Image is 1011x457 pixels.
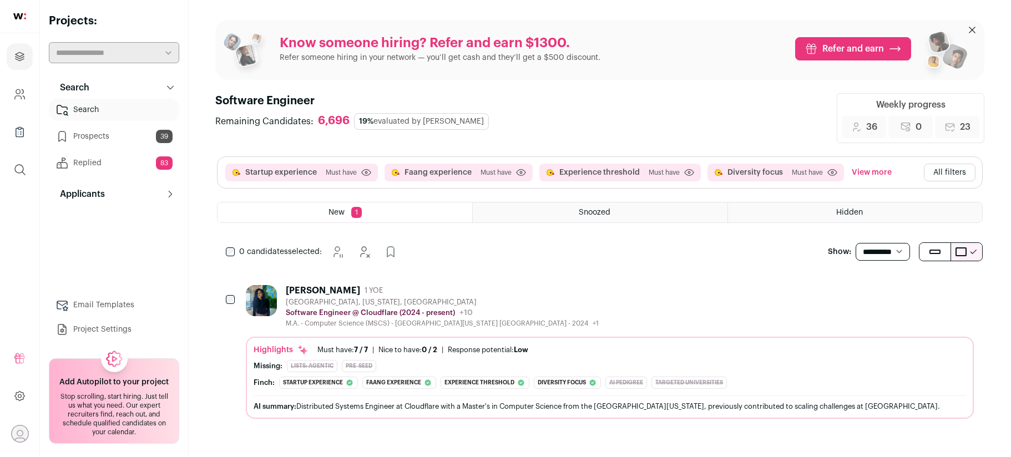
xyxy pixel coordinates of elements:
p: Show: [828,246,851,257]
span: 23 [960,120,970,134]
span: 1 YOE [365,286,383,295]
span: 0 / 2 [422,346,437,353]
span: AI summary: [254,403,296,410]
button: Diversity focus [727,167,783,178]
button: View more [850,164,894,181]
span: Snoozed [579,209,610,216]
button: Search [49,77,179,99]
div: Startup experience [279,377,358,389]
div: evaluated by [PERSON_NAME] [354,113,489,130]
img: referral_people_group_1-3817b86375c0e7f77b15e9e1740954ef64e1f78137dd7e9f4ff27367cb2cd09a.png [222,29,271,78]
div: Stop scrolling, start hiring. Just tell us what you need. Our expert recruiters find, reach out, ... [56,392,172,436]
h2: Projects: [49,13,179,29]
div: Missing: [254,362,282,370]
span: Must have [792,168,823,177]
div: Response potential: [448,346,528,354]
button: Applicants [49,183,179,205]
img: wellfound-shorthand-0d5821cbd27db2630d0214b213865d53afaa358527fdda9d0ea32b1df1b89c2c.svg [13,13,26,19]
div: Lists: Agentic [287,360,337,372]
p: Search [53,81,89,94]
div: Diversity focus [534,377,601,389]
a: Snoozed [473,202,727,222]
span: 19% [359,118,373,125]
div: Weekly progress [876,98,946,111]
a: Projects [7,43,33,70]
div: Must have: [317,346,368,354]
a: Company and ATS Settings [7,81,33,108]
span: Hidden [836,209,863,216]
div: Highlights [254,344,309,356]
span: Remaining Candidates: [215,115,314,128]
a: Company Lists [7,119,33,145]
h2: Add Autopilot to your project [59,377,169,388]
button: Startup experience [245,167,317,178]
a: Search [49,99,179,121]
div: [PERSON_NAME] [286,285,360,296]
div: [GEOGRAPHIC_DATA], [US_STATE], [GEOGRAPHIC_DATA] [286,298,599,307]
div: Targeted universities [651,377,727,389]
a: [PERSON_NAME] 1 YOE [GEOGRAPHIC_DATA], [US_STATE], [GEOGRAPHIC_DATA] Software Engineer @ Cloudfla... [246,285,974,419]
div: Finch: [254,378,275,387]
span: Low [514,346,528,353]
a: Replied83 [49,152,179,174]
div: Distributed Systems Engineer at Cloudflare with a Master's in Computer Science from the [GEOGRAPH... [254,400,966,412]
span: Must have [481,168,512,177]
span: 1 [351,207,362,218]
span: 36 [866,120,877,134]
div: Faang experience [362,377,436,389]
span: selected: [239,246,322,257]
button: Experience threshold [559,167,640,178]
div: Pre-seed [342,360,376,372]
h1: Software Engineer [215,93,496,109]
span: 0 candidates [239,248,288,256]
div: Nice to have: [378,346,437,354]
a: Prospects39 [49,125,179,148]
span: 7 / 7 [354,346,368,353]
p: Refer someone hiring in your network — you’ll get cash and they’ll get a $500 discount. [280,52,600,63]
span: New [328,209,345,216]
button: All filters [924,164,975,181]
span: 83 [156,156,173,170]
div: Ai pedigree [605,377,647,389]
span: Must have [649,168,680,177]
a: Project Settings [49,318,179,341]
span: 0 [916,120,922,134]
ul: | | [317,346,528,354]
button: Open dropdown [11,425,29,443]
div: M.A. - Computer Science (MSCS) - [GEOGRAPHIC_DATA][US_STATE] [GEOGRAPHIC_DATA] - 2024 [286,319,599,328]
span: 39 [156,130,173,143]
span: +1 [593,320,599,327]
a: Add Autopilot to your project Stop scrolling, start hiring. Just tell us what you need. Our exper... [49,358,179,444]
span: Must have [326,168,357,177]
img: b6cd3a24ebb6ed8934ded5bf425a0c8a197efd8838c754943564b8a17eaa1a5c.jpg [246,285,277,316]
img: referral_people_group_2-7c1ec42c15280f3369c0665c33c00ed472fd7f6af9dd0ec46c364f9a93ccf9a4.png [920,27,969,80]
a: Email Templates [49,294,179,316]
span: +10 [459,309,473,317]
p: Know someone hiring? Refer and earn $1300. [280,34,600,52]
p: Applicants [53,187,105,201]
a: Hidden [728,202,982,222]
p: Software Engineer @ Cloudflare (2024 - present) [286,308,455,317]
div: 6,696 [318,114,350,128]
button: Faang experience [405,167,472,178]
a: Refer and earn [795,37,911,60]
div: Experience threshold [441,377,529,389]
